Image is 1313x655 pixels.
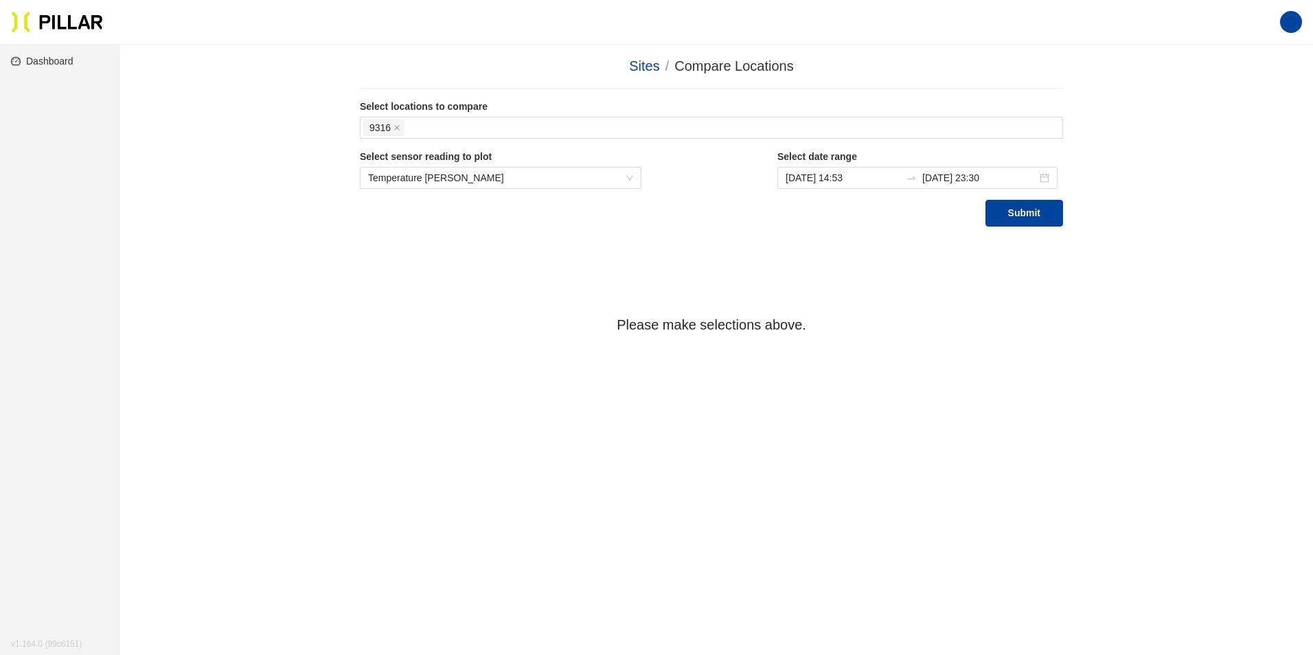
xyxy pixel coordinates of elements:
button: Submit [985,200,1063,227]
h4: Please make selections above. [360,314,1063,336]
span: 9316 [369,120,391,135]
label: Select locations to compare [360,100,1063,114]
span: close [393,124,400,133]
label: Select sensor reading to plot [360,150,641,164]
a: dashboardDashboard [11,56,73,67]
input: Start date [786,170,900,185]
img: Pillar Technologies [11,11,103,33]
span: swap-right [906,172,917,183]
label: Select date range [777,150,1063,164]
input: End date [922,170,1037,185]
a: Sites [629,58,659,73]
span: Compare Locations [674,58,793,73]
span: to [906,172,917,183]
span: / [665,58,670,73]
span: Temperature Celcius [368,168,633,188]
